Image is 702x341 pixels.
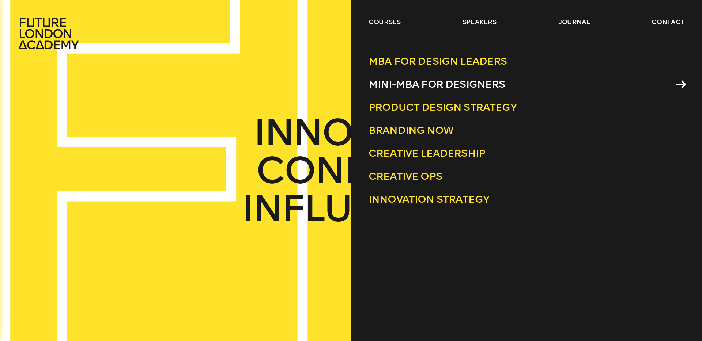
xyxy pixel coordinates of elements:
a: MBA for Design Leaders [369,50,684,73]
a: Branding Now [369,119,684,142]
span: Creative Leadership [369,147,485,159]
a: Mini-MBA for Designers [369,73,684,96]
a: Innovation Strategy [369,188,684,211]
a: Creative Ops [369,165,684,188]
a: speakers [463,18,497,26]
a: journal [558,18,590,26]
span: Product Design Strategy [369,101,517,113]
span: Mini-MBA for Designers [369,78,505,90]
span: Innovation Strategy [369,193,489,205]
span: MBA for Design Leaders [369,55,507,67]
a: Creative Leadership [369,142,684,165]
a: courses [369,18,401,26]
a: contact [652,18,684,26]
a: Product Design Strategy [369,96,684,119]
span: Creative Ops [369,170,442,182]
span: Branding Now [369,124,453,136]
